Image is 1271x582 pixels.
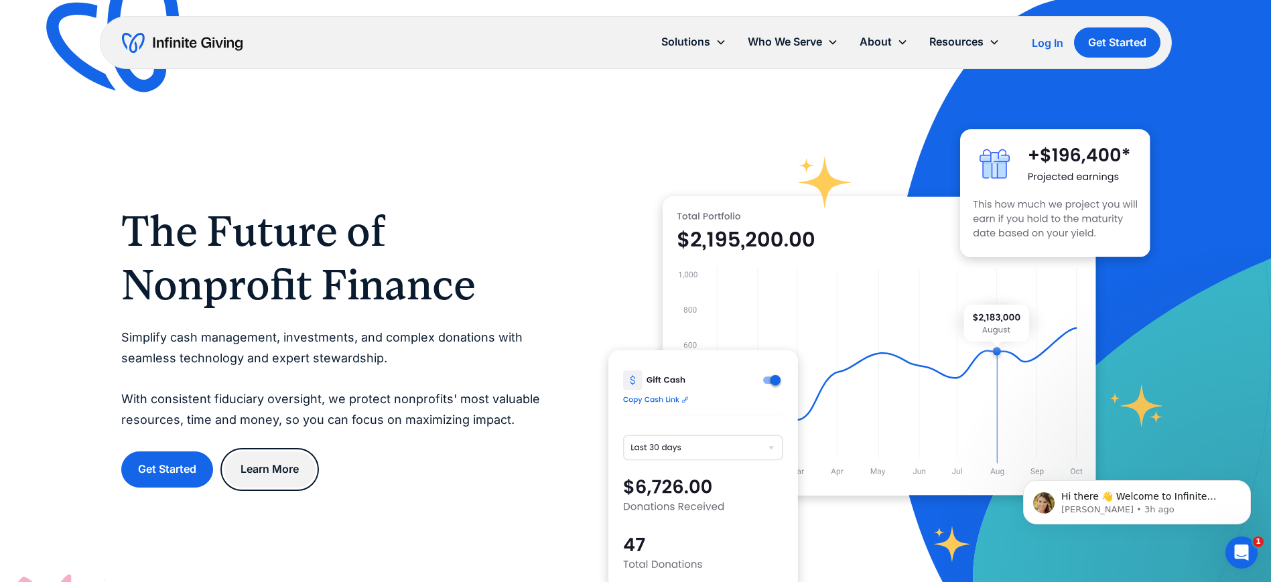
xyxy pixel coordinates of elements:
[1032,35,1063,51] a: Log In
[748,33,822,51] div: Who We Serve
[1253,536,1264,547] span: 1
[860,33,892,51] div: About
[849,27,919,56] div: About
[661,33,710,51] div: Solutions
[929,33,984,51] div: Resources
[121,204,555,311] h1: The Future of Nonprofit Finance
[919,27,1010,56] div: Resources
[1110,384,1164,427] img: fundraising star
[224,451,316,487] a: Learn More
[651,27,737,56] div: Solutions
[663,196,1096,496] img: nonprofit donation platform
[1032,38,1063,48] div: Log In
[737,27,849,56] div: Who We Serve
[121,451,213,487] a: Get Started
[122,32,243,54] a: home
[1074,27,1160,58] a: Get Started
[1225,536,1258,569] iframe: Intercom live chat
[1003,452,1271,546] iframe: Intercom notifications message
[121,328,555,430] p: Simplify cash management, investments, and complex donations with seamless technology and expert ...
